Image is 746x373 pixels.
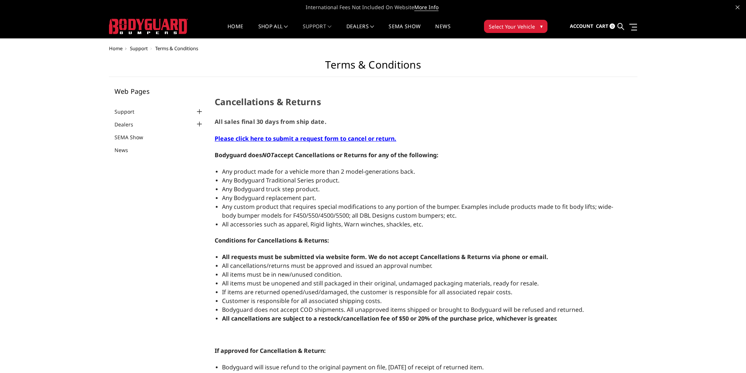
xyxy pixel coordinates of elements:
[222,253,548,261] strong: All requests must be submitted via website form. We do not accept Cancellations & Returns via pho...
[130,45,148,52] a: Support
[215,134,396,143] strong: Please click here to submit a request form to cancel or return.
[155,45,198,52] span: Terms & Conditions
[435,24,450,38] a: News
[215,118,327,126] strong: All sales final 30 days from ship date.
[109,59,637,77] h1: Terms & Conditions
[215,135,396,142] a: Please click here to submit a request form to cancel or return.
[114,121,142,128] a: Dealers
[109,19,188,34] img: BODYGUARD BUMPERS
[215,151,438,159] strong: Bodyguard does accept Cancellations or Returns for any of the following:
[222,194,316,202] span: Any Bodyguard replacement part.
[222,167,415,176] span: Any product made for a vehicle more than 2 model-generations back.
[215,96,321,108] span: Cancellations & Returns
[346,24,374,38] a: Dealers
[222,220,423,228] span: All accessories such as apparel, Rigid lights, Warn winches, shackles, etc.
[222,270,342,278] span: All items must be in new/unused condition.
[222,306,584,314] span: Bodyguard does not accept COD shipments. All unapproved items shipped or brought to Bodyguard wil...
[222,203,613,219] span: Any custom product that requires special modifications to any portion of the bumper. Examples inc...
[222,176,339,184] span: Any Bodyguard Traditional Series product.
[109,45,123,52] a: Home
[222,279,539,287] span: All items must be unopened and still packaged in their original, undamaged packaging materials, r...
[570,16,593,36] a: Account
[414,4,438,11] a: More Info
[596,23,608,29] span: Cart
[228,24,243,38] a: Home
[114,133,152,141] a: SEMA Show
[596,16,615,36] a: Cart 0
[303,24,332,38] a: Support
[222,314,557,322] strong: All cancellations are subject to a restock/cancellation fee of $50 or 20% of the purchase price, ...
[222,363,484,371] span: Bodyguard will issue refund to the original payment on file, [DATE] of receipt of returned item.
[114,108,143,115] a: Support
[489,23,535,30] span: Select Your Vehicle
[389,24,421,38] a: SEMA Show
[484,20,547,33] button: Select Your Vehicle
[258,24,288,38] a: shop all
[222,262,432,270] span: All cancellations/returns must be approved and issued an approval number.
[222,288,512,296] span: If items are returned opened/used/damaged, the customer is responsible for all associated repair ...
[222,297,382,305] span: Customer is responsible for all associated shipping costs.
[114,146,137,154] a: News
[222,185,320,193] span: Any Bodyguard truck step product.
[540,22,543,30] span: ▾
[215,236,329,244] strong: Conditions for Cancellations & Returns:
[609,23,615,29] span: 0
[570,23,593,29] span: Account
[114,88,204,95] h5: Web Pages
[215,347,326,355] strong: If approved for Cancellation & Return:
[262,151,274,159] em: NOT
